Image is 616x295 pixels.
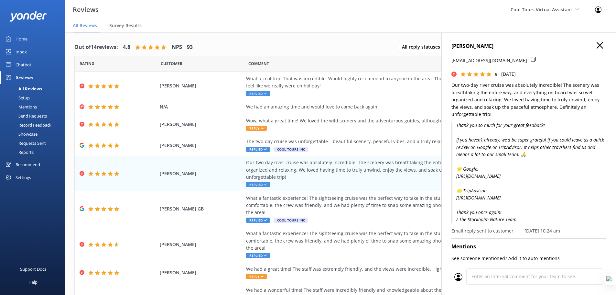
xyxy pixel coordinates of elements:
[451,122,606,223] p: Thank you so much for your great feedback! If you haven’t already, we’d be super grateful if you ...
[246,253,270,258] span: Replied
[246,274,267,279] span: Reply
[4,139,46,148] div: Requests Sent
[274,218,308,223] span: Cool Tours Inc
[16,171,31,184] div: Settings
[511,6,572,13] span: Cool Tours Virtual Assistant
[4,102,65,111] a: Mentions
[451,243,606,251] h4: Mentions
[123,43,130,51] h4: 4.8
[20,263,46,276] div: Support Docs
[10,11,47,22] img: yonder-white-logo.png
[16,158,40,171] div: Recommend
[4,111,47,120] div: Send Requests
[246,147,270,152] span: Replied
[109,22,142,29] span: Survey Results
[451,227,513,234] p: Email reply sent to customer
[73,22,97,29] span: All Reviews
[80,61,94,67] span: Date
[160,269,243,276] span: [PERSON_NAME]
[4,84,42,93] div: All Reviews
[246,266,540,273] div: We had a great time! The staff was extremely friendly, and the views were incredible. Highly reco...
[160,121,243,128] span: [PERSON_NAME]
[160,142,243,149] span: [PERSON_NAME]
[16,58,31,71] div: Chatbot
[16,45,27,58] div: Inbox
[524,227,560,234] p: [DATE] 10:24 am
[246,159,540,181] div: Our two-day river cruise was absolutely incredible! The scenery was breathtaking the entire way, ...
[4,130,38,139] div: Showcase
[160,82,243,89] span: [PERSON_NAME]
[274,147,308,152] span: Cool Tours Inc
[4,111,65,120] a: Send Requests
[4,148,34,157] div: Reports
[74,43,118,51] h4: Out of 14 reviews:
[451,82,606,118] p: Our two-day river cruise was absolutely incredible! The scenery was breathtaking the entire way, ...
[246,126,267,131] span: Reply
[246,195,540,216] div: What a fantastic experience! The sightseeing cruise was the perfect way to take in the stunning v...
[246,138,540,145] div: The two-day cruise was unforgettable – beautiful scenery, peaceful vibes, and a truly relaxing ge...
[160,170,243,177] span: [PERSON_NAME]
[451,42,606,51] h4: [PERSON_NAME]
[160,205,243,212] span: [PERSON_NAME] GB
[451,255,606,262] p: See someone mentioned? Add it to auto-mentions
[246,182,270,187] span: Replied
[4,120,65,130] a: Record Feedback
[28,276,38,289] div: Help
[4,93,30,102] div: Setup
[73,5,99,15] h3: Reviews
[4,102,37,111] div: Mentions
[16,71,33,84] div: Reviews
[501,71,516,78] p: [DATE]
[172,43,182,51] h4: NPS
[4,130,65,139] a: Showcase
[454,273,462,281] img: user_profile.svg
[246,91,270,96] span: Replied
[402,43,444,51] span: All reply statuses
[4,93,65,102] a: Setup
[495,71,497,77] span: 5
[248,61,269,67] span: Question
[246,103,540,110] div: We had an amazing time and would love to come back again!
[160,103,243,110] span: N/A
[161,61,182,67] span: Date
[246,230,540,252] div: What a fantastic experience! The sightseeing cruise was the perfect way to take in the stunning v...
[246,75,540,90] div: What a cool trip! That was incredible. Would highly recommend to anyone in the area. The staff we...
[246,117,540,124] div: Wow, what a great time! We loved the wild scenery and the adventurous guides, although I did lose...
[597,42,603,49] button: Close
[4,139,65,148] a: Requests Sent
[160,241,243,248] span: [PERSON_NAME]
[16,32,27,45] div: Home
[4,120,51,130] div: Record Feedback
[246,218,270,223] span: Replied
[187,43,193,51] h4: 93
[451,57,527,64] p: [EMAIL_ADDRESS][DOMAIN_NAME]
[4,84,65,93] a: All Reviews
[4,148,65,157] a: Reports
